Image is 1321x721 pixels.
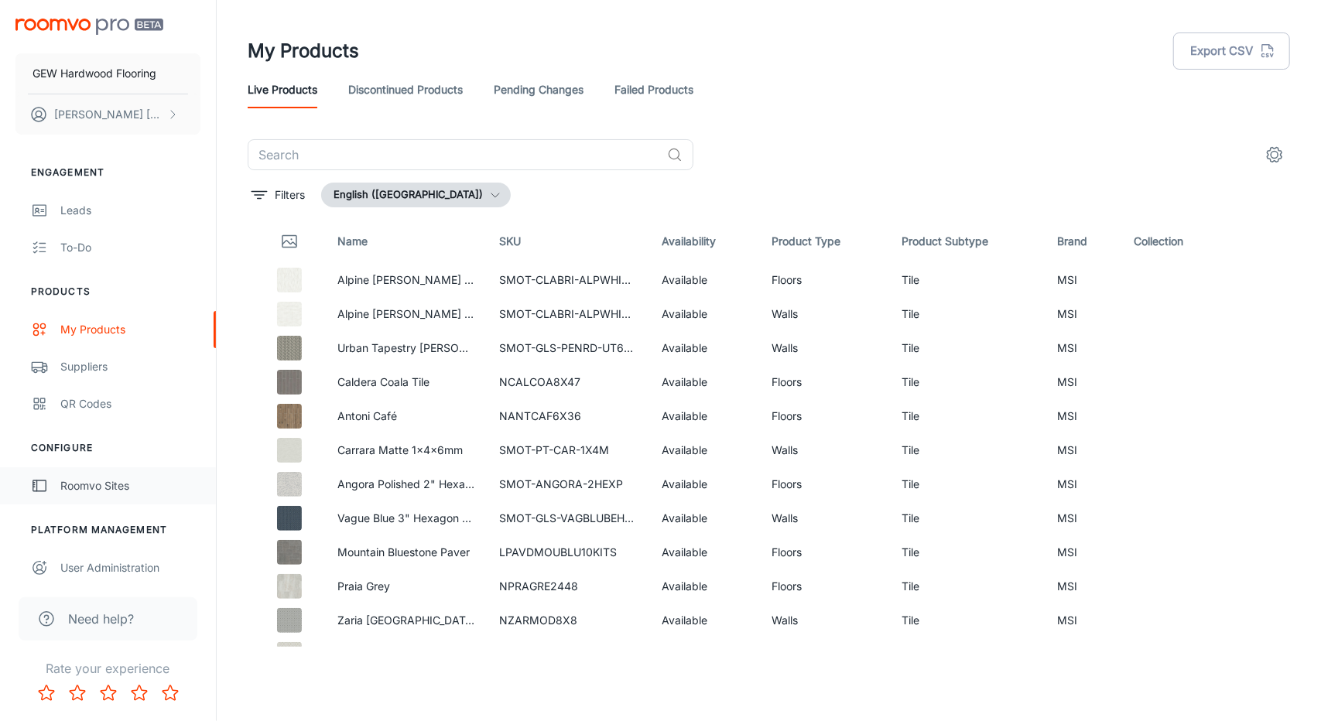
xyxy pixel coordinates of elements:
td: Floors [759,399,890,433]
p: Vague Blue 3" Hexagon Mosaic Tile [337,510,474,527]
th: Collection [1121,220,1234,263]
div: User Administration [60,559,200,576]
td: Walls [759,637,890,671]
td: Floors [759,365,890,399]
img: Roomvo PRO Beta [15,19,163,35]
td: Available [649,637,759,671]
p: Carrara Matte 1x4x6mm [337,442,474,459]
button: Rate 4 star [124,678,155,709]
div: My Products [60,321,200,338]
p: Antoni Café [337,408,474,425]
p: GEW Hardwood Flooring [33,65,156,82]
td: Available [649,603,759,637]
td: Tile [890,569,1046,603]
td: MSI [1045,569,1121,603]
td: LPAVDMOUBLU10KITS [488,535,649,569]
button: Rate 1 star [31,678,62,709]
td: NZARELO8X8 [488,637,649,671]
td: MSI [1045,297,1121,331]
td: MSI [1045,501,1121,535]
button: Rate 5 star [155,678,186,709]
td: Walls [759,297,890,331]
svg: Thumbnail [280,232,299,251]
p: [PERSON_NAME] [PERSON_NAME] [54,106,163,123]
a: Live Products [248,71,317,108]
button: settings [1259,139,1290,170]
td: SMOT-PT-CAR-1X4M [488,433,649,467]
td: Tile [890,433,1046,467]
td: Available [649,297,759,331]
td: Tile [890,467,1046,501]
p: Mountain Bluestone Paver [337,544,474,561]
td: SMOT-ANGORA-2HEXP [488,467,649,501]
td: MSI [1045,365,1121,399]
td: MSI [1045,467,1121,501]
td: MSI [1045,637,1121,671]
td: Floors [759,263,890,297]
td: MSI [1045,263,1121,297]
td: Available [649,467,759,501]
td: Tile [890,365,1046,399]
div: Leads [60,202,200,219]
td: NZARMOD8X8 [488,603,649,637]
p: Rate your experience [12,659,204,678]
button: Rate 2 star [62,678,93,709]
td: NCALCOA8X47 [488,365,649,399]
th: Name [325,220,487,263]
td: Tile [890,535,1046,569]
td: Walls [759,603,890,637]
td: Floors [759,535,890,569]
td: Tile [890,399,1046,433]
td: Available [649,365,759,399]
td: Tile [890,331,1046,365]
td: NPRAGRE2448 [488,569,649,603]
td: Available [649,263,759,297]
td: Tile [890,297,1046,331]
td: Available [649,399,759,433]
td: Walls [759,433,890,467]
button: filter [248,183,309,207]
td: SMOT-GLS-VAGBLUBEHEX8MM [488,501,649,535]
td: SMOT-CLABRI-ALPWHI2.25X7.5 [488,263,649,297]
p: [PERSON_NAME] [337,646,474,663]
td: Available [649,569,759,603]
td: Floors [759,569,890,603]
p: Urban Tapestry [PERSON_NAME] Round 6mm [337,340,474,357]
div: Roomvo Sites [60,477,200,494]
span: Need help? [68,610,134,628]
td: Floors [759,467,890,501]
th: Product Subtype [890,220,1046,263]
a: Failed Products [614,71,693,108]
p: Angora Polished 2" Hexagon Mosaic Tile [337,476,474,493]
a: Discontinued Products [348,71,463,108]
button: English ([GEOGRAPHIC_DATA]) [321,183,511,207]
td: MSI [1045,331,1121,365]
th: Product Type [759,220,890,263]
td: Walls [759,331,890,365]
td: MSI [1045,535,1121,569]
td: Available [649,535,759,569]
td: Available [649,501,759,535]
div: To-do [60,239,200,256]
td: Tile [890,637,1046,671]
td: NANTCAF6X36 [488,399,649,433]
td: MSI [1045,433,1121,467]
td: MSI [1045,399,1121,433]
td: Tile [890,501,1046,535]
th: SKU [488,220,649,263]
input: Search [248,139,661,170]
p: Caldera Coala Tile [337,374,474,391]
td: Available [649,433,759,467]
p: Alpine [PERSON_NAME] Brick 2.25x7.5 [337,272,474,289]
td: Tile [890,263,1046,297]
button: GEW Hardwood Flooring [15,53,200,94]
a: Pending Changes [494,71,583,108]
h1: My Products [248,37,359,65]
td: SMOT-CLABRI-ALPWHI2.25X7.5 [488,297,649,331]
button: Rate 3 star [93,678,124,709]
td: Available [649,331,759,365]
p: Alpine [PERSON_NAME] Brick 2.25x7.5 [337,306,474,323]
td: Tile [890,603,1046,637]
p: Praia Grey [337,578,474,595]
td: SMOT-GLS-PENRD-UT6MM [488,331,649,365]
